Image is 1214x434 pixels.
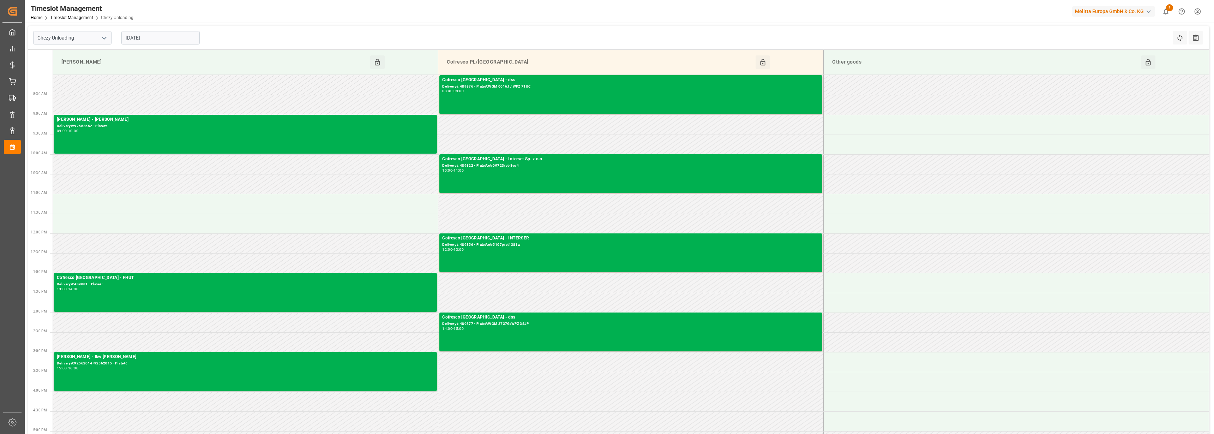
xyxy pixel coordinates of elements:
div: 15:00 [453,327,464,330]
div: Delivery#:489877 - Plate#:WGM 3737G/WPZ 35JP [442,321,819,327]
button: Help Center [1174,4,1190,19]
input: Type to search/select [33,31,112,44]
div: Delivery#:489881 - Plate#: [57,281,434,287]
div: [PERSON_NAME] [59,55,370,69]
div: [PERSON_NAME] - [PERSON_NAME] [57,116,434,123]
span: 4:30 PM [33,408,47,412]
span: 2:30 PM [33,329,47,333]
span: 11:30 AM [31,210,47,214]
div: - [452,169,453,172]
div: Cofresco [GEOGRAPHIC_DATA] - FHUT [57,274,434,281]
span: 1:00 PM [33,270,47,274]
div: 09:00 [453,89,464,93]
div: - [67,129,68,132]
div: Other goods [829,55,1141,69]
div: 13:00 [57,287,67,291]
span: 1 [1166,4,1173,11]
a: Home [31,15,42,20]
button: show 1 new notifications [1158,4,1174,19]
div: 11:00 [453,169,464,172]
span: 11:00 AM [31,191,47,195]
input: DD-MM-YYYY [121,31,200,44]
span: 3:00 PM [33,349,47,353]
a: Timeslot Management [50,15,93,20]
div: 08:00 [442,89,452,93]
div: Delivery#:489822 - Plate#:ctr09723/ctr8vu4 [442,163,819,169]
span: 10:30 AM [31,171,47,175]
div: 14:00 [442,327,452,330]
span: 12:30 PM [31,250,47,254]
div: Delivery#:92562652 - Plate#: [57,123,434,129]
div: Cofresco PL/[GEOGRAPHIC_DATA] [444,55,755,69]
div: [PERSON_NAME] - lkw [PERSON_NAME] [57,353,434,361]
div: - [452,327,453,330]
span: 10:00 AM [31,151,47,155]
div: 12:00 [442,248,452,251]
div: Melitta Europa GmbH & Co. KG [1072,6,1155,17]
span: 9:30 AM [33,131,47,135]
span: 12:00 PM [31,230,47,234]
div: 13:00 [453,248,464,251]
div: 15:00 [57,367,67,370]
div: Delivery#:489876 - Plate#:WGM 0016J / WPZ 71UC [442,84,819,90]
div: - [67,367,68,370]
span: 5:00 PM [33,428,47,432]
div: Cofresco [GEOGRAPHIC_DATA] - Interset Sp. z o.o. [442,156,819,163]
div: - [67,287,68,291]
div: - [452,89,453,93]
span: 4:00 PM [33,388,47,392]
button: open menu [98,32,109,43]
div: Cofresco [GEOGRAPHIC_DATA] - dss [442,77,819,84]
div: Delivery#:92562014+92562015 - Plate#: [57,361,434,367]
span: 1:30 PM [33,290,47,293]
div: 10:00 [442,169,452,172]
div: 14:00 [68,287,78,291]
div: Cofresco [GEOGRAPHIC_DATA] - dss [442,314,819,321]
div: Delivery#:489856 - Plate#:ctr5107p/ct4381w [442,242,819,248]
button: Melitta Europa GmbH & Co. KG [1072,5,1158,18]
span: 3:30 PM [33,369,47,373]
span: 2:00 PM [33,309,47,313]
div: Cofresco [GEOGRAPHIC_DATA] - INTERSER [442,235,819,242]
span: 8:30 AM [33,92,47,96]
div: 09:00 [57,129,67,132]
div: 16:00 [68,367,78,370]
div: Timeslot Management [31,3,133,14]
div: - [452,248,453,251]
div: 10:00 [68,129,78,132]
span: 9:00 AM [33,112,47,115]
